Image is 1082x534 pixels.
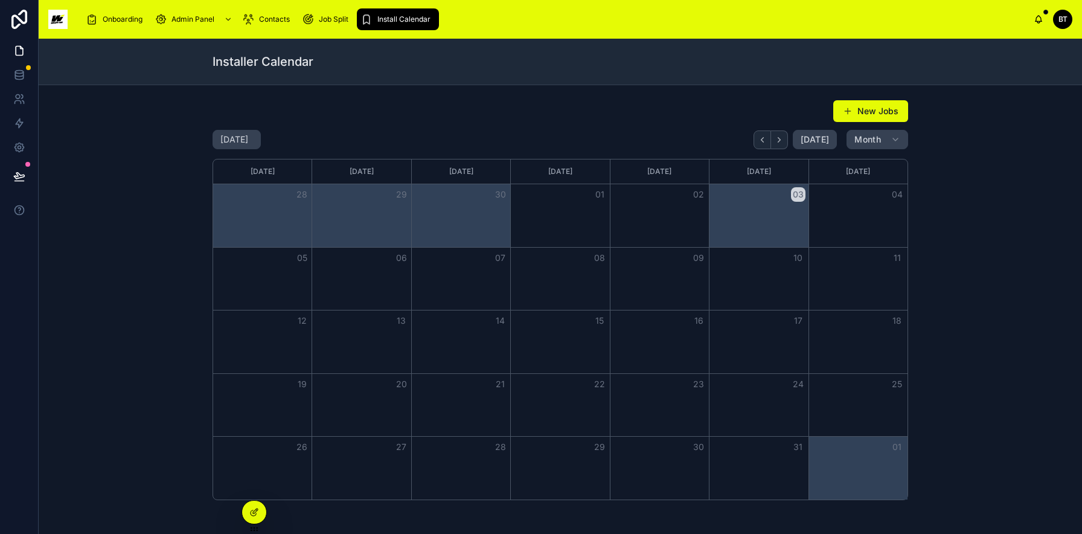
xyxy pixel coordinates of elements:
button: 26 [295,440,309,454]
button: 28 [295,187,309,202]
button: 01 [890,440,904,454]
button: Back [754,130,771,149]
span: [DATE] [801,134,829,145]
div: [DATE] [811,159,906,184]
button: 22 [592,377,607,391]
a: Install Calendar [357,8,439,30]
button: 19 [295,377,309,391]
button: 30 [691,440,706,454]
button: 02 [691,187,706,202]
button: 05 [295,251,309,265]
button: 21 [493,377,508,391]
button: [DATE] [793,130,837,149]
span: BT [1058,14,1068,24]
button: Month [847,130,908,149]
button: 27 [394,440,409,454]
button: 18 [890,314,904,328]
button: 08 [592,251,607,265]
span: Install Calendar [377,14,431,24]
a: Job Split [298,8,357,30]
div: [DATE] [314,159,409,184]
span: Admin Panel [171,14,214,24]
button: 13 [394,314,409,328]
a: Contacts [238,8,298,30]
button: 07 [493,251,508,265]
span: Onboarding [103,14,142,24]
div: [DATE] [612,159,707,184]
button: New Jobs [833,100,908,122]
button: 01 [592,187,607,202]
div: scrollable content [77,6,1034,33]
a: Onboarding [82,8,151,30]
button: 17 [791,314,805,328]
span: Month [854,134,881,145]
div: [DATE] [513,159,607,184]
button: 31 [791,440,805,454]
button: 04 [890,187,904,202]
button: 11 [890,251,904,265]
button: 14 [493,314,508,328]
button: Next [771,130,788,149]
button: 30 [493,187,508,202]
h1: Installer Calendar [213,53,313,70]
button: 29 [394,187,409,202]
button: 09 [691,251,706,265]
div: [DATE] [711,159,806,184]
button: 24 [791,377,805,391]
button: 23 [691,377,706,391]
div: [DATE] [414,159,508,184]
button: 15 [592,314,607,328]
div: Month View [213,159,908,500]
button: 16 [691,314,706,328]
span: Contacts [259,14,290,24]
button: 20 [394,377,409,391]
img: App logo [48,10,68,29]
button: 25 [890,377,904,391]
button: 03 [791,187,805,202]
h2: [DATE] [220,133,248,146]
button: 10 [791,251,805,265]
button: 28 [493,440,508,454]
span: Job Split [319,14,348,24]
button: 29 [592,440,607,454]
a: Admin Panel [151,8,238,30]
button: 06 [394,251,409,265]
div: [DATE] [215,159,310,184]
button: 12 [295,314,309,328]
